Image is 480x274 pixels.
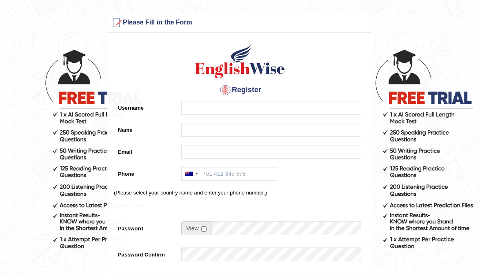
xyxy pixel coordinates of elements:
[181,167,277,181] input: +61 412 345 678
[114,167,177,178] label: Phone
[114,101,177,112] label: Username
[201,226,207,232] input: Show/Hide Password
[182,167,200,180] div: Australia: +61
[193,43,287,80] img: Logo of English Wise create a new account for intelligent practice with AI
[114,189,366,197] p: (Please select your country name and enter your phone number.)
[114,221,177,232] label: Password
[114,123,177,134] label: Name
[110,16,370,29] h3: Please Fill in the Form
[114,145,177,156] label: Email
[114,247,177,259] label: Password Confirm
[114,84,366,97] h4: Register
